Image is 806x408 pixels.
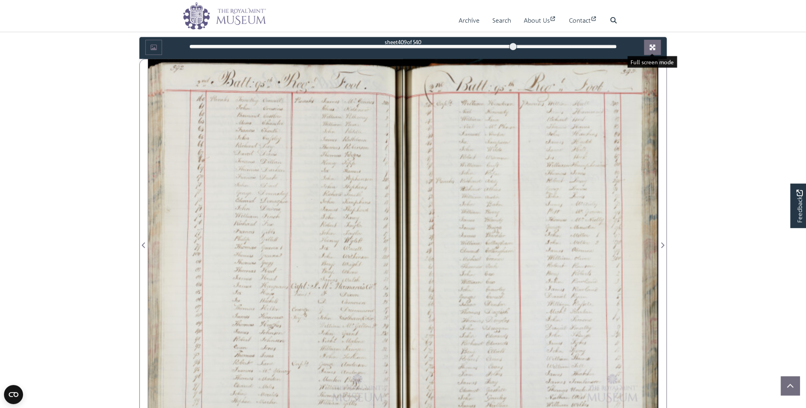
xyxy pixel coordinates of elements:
[794,190,804,223] span: Feedback
[790,184,806,228] a: Would you like to provide feedback?
[781,376,800,395] button: Scroll to top
[627,56,677,68] div: Full screen mode
[569,9,597,32] a: Contact
[459,9,480,32] a: Archive
[189,38,617,46] div: sheet of 540
[398,39,407,45] span: 409
[4,385,23,404] button: Open CMP widget
[644,40,661,55] button: Full screen mode
[183,2,266,30] img: logo_wide.png
[524,9,556,32] a: About Us
[492,9,511,32] a: Search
